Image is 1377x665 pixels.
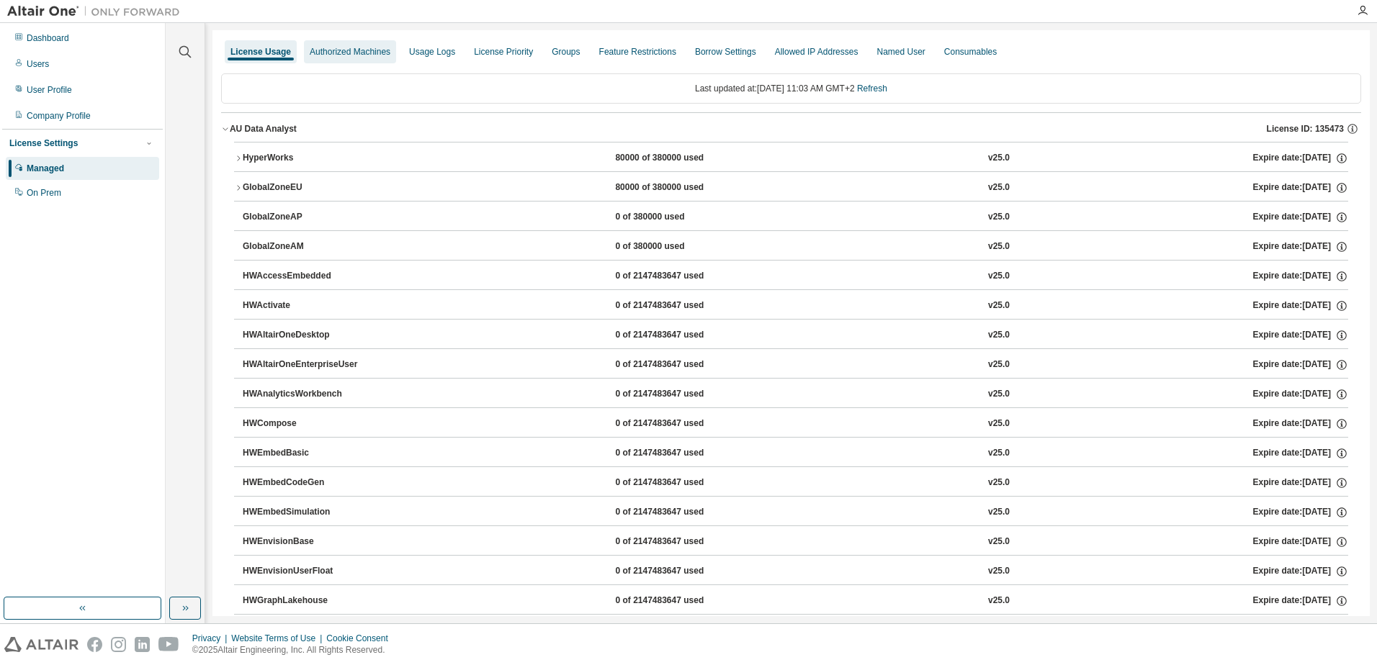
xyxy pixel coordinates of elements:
[231,633,326,644] div: Website Terms of Use
[243,290,1348,322] button: HWActivate0 of 2147483647 usedv25.0Expire date:[DATE]
[615,594,745,607] div: 0 of 2147483647 used
[857,83,887,94] a: Refresh
[27,110,91,122] div: Company Profile
[87,637,102,652] img: facebook.svg
[1252,152,1347,165] div: Expire date: [DATE]
[615,240,745,253] div: 0 of 380000 used
[27,187,61,199] div: On Prem
[221,113,1361,145] button: AU Data AnalystLicense ID: 135473
[243,299,372,312] div: HWActivate
[243,467,1348,499] button: HWEmbedCodeGen0 of 2147483647 usedv25.0Expire date:[DATE]
[615,447,745,460] div: 0 of 2147483647 used
[615,476,745,489] div: 0 of 2147483647 used
[1252,240,1347,253] div: Expire date: [DATE]
[243,417,372,430] div: HWCompose
[243,388,372,401] div: HWAnalyticsWorkbench
[243,349,1348,381] button: HWAltairOneEnterpriseUser0 of 2147483647 usedv25.0Expire date:[DATE]
[1252,447,1347,460] div: Expire date: [DATE]
[615,565,745,578] div: 0 of 2147483647 used
[988,240,1010,253] div: v25.0
[243,535,372,548] div: HWEnvisionBase
[988,152,1010,165] div: v25.0
[615,535,745,548] div: 0 of 2147483647 used
[1252,181,1347,194] div: Expire date: [DATE]
[27,58,49,70] div: Users
[615,152,745,165] div: 80000 of 380000 used
[243,497,1348,528] button: HWEmbedSimulation0 of 2147483647 usedv25.0Expire date:[DATE]
[326,633,396,644] div: Cookie Consent
[243,585,1348,617] button: HWGraphLakehouse0 of 2147483647 usedv25.0Expire date:[DATE]
[775,46,858,58] div: Allowed IP Addresses
[243,329,372,342] div: HWAltairOneDesktop
[615,358,745,371] div: 0 of 2147483647 used
[1252,299,1347,312] div: Expire date: [DATE]
[988,447,1010,460] div: v25.0
[1252,535,1347,548] div: Expire date: [DATE]
[243,202,1348,233] button: GlobalZoneAP0 of 380000 usedv25.0Expire date:[DATE]
[243,594,372,607] div: HWGraphLakehouse
[599,46,676,58] div: Feature Restrictions
[988,476,1010,489] div: v25.0
[1252,388,1347,401] div: Expire date: [DATE]
[988,388,1010,401] div: v25.0
[243,270,372,283] div: HWAccessEmbedded
[111,637,126,652] img: instagram.svg
[243,379,1348,410] button: HWAnalyticsWorkbench0 of 2147483647 usedv25.0Expire date:[DATE]
[552,46,580,58] div: Groups
[243,565,372,578] div: HWEnvisionUserFloat
[988,211,1010,224] div: v25.0
[243,506,372,519] div: HWEmbedSimulation
[243,447,372,460] div: HWEmbedBasic
[1252,329,1347,342] div: Expire date: [DATE]
[615,270,745,283] div: 0 of 2147483647 used
[409,46,455,58] div: Usage Logs
[230,46,291,58] div: License Usage
[1252,270,1347,283] div: Expire date: [DATE]
[615,506,745,519] div: 0 of 2147483647 used
[615,299,745,312] div: 0 of 2147483647 used
[158,637,179,652] img: youtube.svg
[243,261,1348,292] button: HWAccessEmbedded0 of 2147483647 usedv25.0Expire date:[DATE]
[243,240,372,253] div: GlobalZoneAM
[1252,506,1347,519] div: Expire date: [DATE]
[243,476,372,489] div: HWEmbedCodeGen
[4,637,79,652] img: altair_logo.svg
[192,644,397,656] p: © 2025 Altair Engineering, Inc. All Rights Reserved.
[27,84,72,96] div: User Profile
[988,535,1010,548] div: v25.0
[988,506,1010,519] div: v25.0
[7,4,187,19] img: Altair One
[615,211,745,224] div: 0 of 380000 used
[876,46,925,58] div: Named User
[695,46,756,58] div: Borrow Settings
[988,565,1010,578] div: v25.0
[1252,476,1347,489] div: Expire date: [DATE]
[243,556,1348,587] button: HWEnvisionUserFloat0 of 2147483647 usedv25.0Expire date:[DATE]
[243,320,1348,351] button: HWAltairOneDesktop0 of 2147483647 usedv25.0Expire date:[DATE]
[234,142,1348,174] button: HyperWorks80000 of 380000 usedv25.0Expire date:[DATE]
[243,408,1348,440] button: HWCompose0 of 2147483647 usedv25.0Expire date:[DATE]
[27,32,69,44] div: Dashboard
[988,270,1010,283] div: v25.0
[243,526,1348,558] button: HWEnvisionBase0 of 2147483647 usedv25.0Expire date:[DATE]
[9,137,78,149] div: License Settings
[230,123,297,135] div: AU Data Analyst
[243,438,1348,469] button: HWEmbedBasic0 of 2147483647 usedv25.0Expire date:[DATE]
[988,417,1010,430] div: v25.0
[27,163,64,174] div: Managed
[243,211,372,224] div: GlobalZoneAP
[243,181,372,194] div: GlobalZoneEU
[615,329,745,342] div: 0 of 2147483647 used
[474,46,533,58] div: License Priority
[988,181,1010,194] div: v25.0
[1252,594,1347,607] div: Expire date: [DATE]
[243,152,372,165] div: HyperWorks
[615,417,745,430] div: 0 of 2147483647 used
[243,358,372,371] div: HWAltairOneEnterpriseUser
[234,172,1348,204] button: GlobalZoneEU80000 of 380000 usedv25.0Expire date:[DATE]
[615,388,745,401] div: 0 of 2147483647 used
[988,594,1010,607] div: v25.0
[135,637,150,652] img: linkedin.svg
[988,358,1010,371] div: v25.0
[1267,123,1344,135] span: License ID: 135473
